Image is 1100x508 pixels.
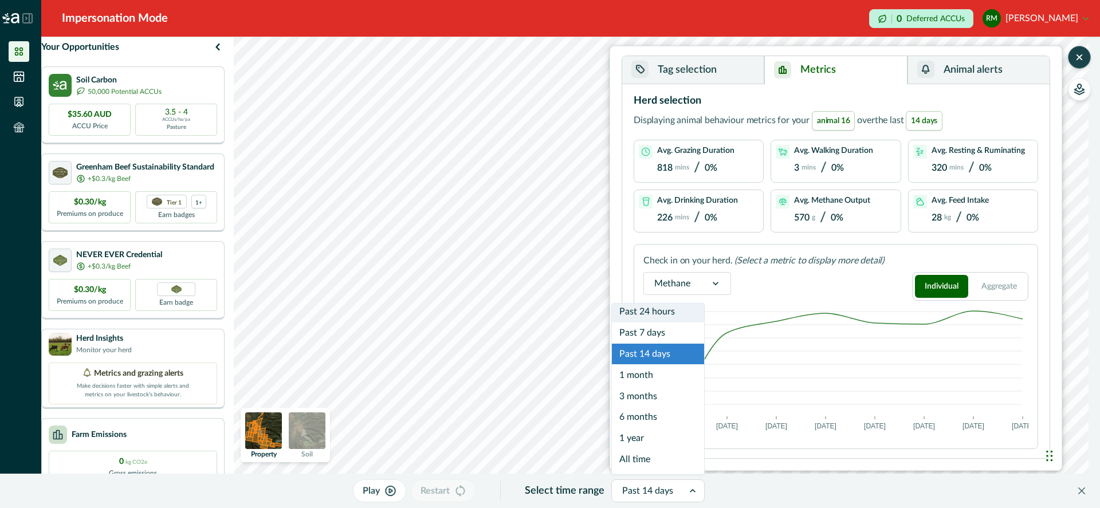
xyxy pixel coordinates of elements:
text: [DATE] [716,422,738,430]
p: Make decisions faster with simple alerts and metrics on your livestock’s behaviour. [76,380,190,399]
p: 3.5 - 4 [165,108,188,116]
p: Avg. Feed Intake [932,196,989,206]
p: / [694,160,700,176]
p: Earn badge [159,296,193,308]
p: Farm Emissions [72,429,127,441]
img: certification logo [53,167,68,179]
p: Premiums on produce [57,296,123,306]
p: / [968,160,975,176]
p: +$0.3/kg Beef [88,261,131,271]
p: Herd Insights [76,333,132,345]
p: 818 [657,163,673,174]
button: Metrics [764,56,907,84]
p: Tier 1 [167,198,182,206]
button: Play [353,479,406,502]
p: Restart [421,484,450,498]
p: mins [949,163,964,171]
img: certification logo [152,198,162,206]
p: Earn badges [158,208,195,220]
p: $35.60 AUD [68,109,112,121]
p: Premiums on produce [57,208,123,219]
p: Avg. Methane Output [794,196,870,206]
p: ACCU Price [72,121,108,131]
p: / [956,210,962,226]
span: kg CO2e [125,459,147,465]
p: Check in on your herd. [643,254,732,267]
p: mins [675,163,689,171]
p: Greenham Beef Sustainability Standard [76,162,214,174]
button: Rodney McIntyre[PERSON_NAME] [983,5,1089,32]
p: Avg. Drinking Duration [657,196,738,206]
p: Pasture [167,123,186,132]
p: ACCUs/ha/pa [162,116,190,123]
p: / [694,210,700,226]
iframe: Chat Widget [1043,427,1100,482]
p: / [820,210,826,226]
p: (Select a metric to display more detail) [734,254,884,267]
p: Avg. Walking Duration [794,146,873,156]
button: Aggregate [973,275,1026,298]
p: mins [802,163,816,171]
p: Deferred ACCUs [906,14,965,23]
p: Gross emissions [109,468,157,478]
button: Tag selection [622,56,764,84]
text: [DATE] [765,422,787,430]
p: 226 [657,212,673,223]
button: Individual [915,275,968,298]
text: [DATE] [864,422,886,430]
p: 0% [979,163,992,174]
p: 570 [794,212,810,223]
p: 50,000 Potential ACCUs [88,86,162,97]
div: 6 months [612,407,704,428]
p: 1+ [195,198,202,206]
p: 320 [932,163,947,174]
p: Soil Carbon [76,74,162,86]
div: Past 7 days [612,322,704,344]
text: [DATE] [913,422,935,430]
div: Drag [1046,439,1053,473]
p: g [812,213,815,221]
div: Past 24 hours [612,301,704,322]
p: 0 [897,14,902,23]
p: 0% [831,163,844,174]
p: NEVER EVER Credential [76,249,162,261]
p: 3 [794,163,799,174]
div: 3 months [612,385,704,407]
img: certification logo [53,255,68,266]
button: Close [1072,482,1091,500]
text: [DATE] [815,422,836,430]
p: Avg. Resting & Ruminating [932,146,1025,156]
p: +$0.3/kg Beef [88,174,131,184]
p: 0 [119,456,147,468]
text: [DATE] [1012,422,1034,430]
p: 0% [705,212,717,223]
img: Logo [2,13,19,23]
span: 14 days [906,111,942,131]
div: Impersonation Mode [62,10,168,27]
p: Select time range [525,483,604,499]
p: Play [363,484,380,498]
p: 0% [705,163,717,174]
div: Past 14 days [612,344,704,365]
p: Avg. Grazing Duration [657,146,734,156]
p: / [820,160,827,176]
p: Monitor your herd [76,345,132,355]
p: kg [944,213,951,221]
img: soil preview [289,412,325,449]
img: property preview [245,412,282,449]
p: Displaying animal behaviour metrics for your over the last [634,111,945,131]
p: Your Opportunities [41,40,119,54]
p: mins [675,213,689,221]
p: Metrics and grazing alerts [94,368,183,380]
p: 28 [932,212,942,223]
p: Property [251,451,277,458]
p: Soil [301,451,313,458]
p: Herd selection [634,93,701,109]
p: $0.30/kg [74,196,106,208]
text: [DATE] [962,422,984,430]
div: 1 month [612,364,704,385]
div: All time [612,448,704,470]
div: 1 year [612,428,704,449]
button: Animal alerts [907,56,1050,84]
